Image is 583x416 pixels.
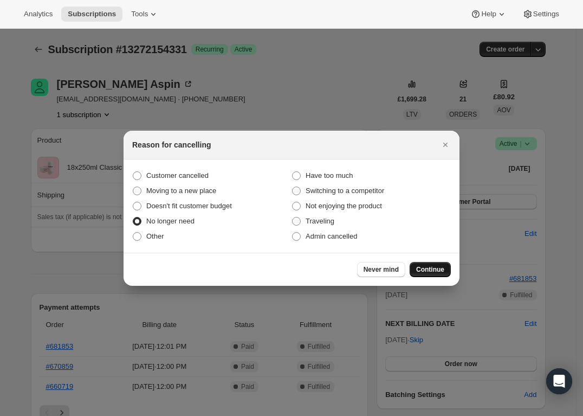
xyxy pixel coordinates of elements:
[131,10,148,18] span: Tools
[306,202,382,210] span: Not enjoying the product
[516,7,566,22] button: Settings
[17,7,59,22] button: Analytics
[306,171,353,180] span: Have too much
[68,10,116,18] span: Subscriptions
[481,10,496,18] span: Help
[364,265,399,274] span: Never mind
[464,7,513,22] button: Help
[306,232,357,240] span: Admin cancelled
[146,202,232,210] span: Doesn't fit customer budget
[306,217,334,225] span: Traveling
[146,171,209,180] span: Customer cancelled
[146,217,195,225] span: No longer need
[146,187,216,195] span: Moving to a new place
[125,7,165,22] button: Tools
[357,262,405,277] button: Never mind
[438,137,453,152] button: Close
[546,368,572,394] div: Open Intercom Messenger
[410,262,451,277] button: Continue
[61,7,122,22] button: Subscriptions
[132,139,211,150] h2: Reason for cancelling
[533,10,559,18] span: Settings
[146,232,164,240] span: Other
[24,10,53,18] span: Analytics
[416,265,444,274] span: Continue
[306,187,384,195] span: Switching to a competitor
